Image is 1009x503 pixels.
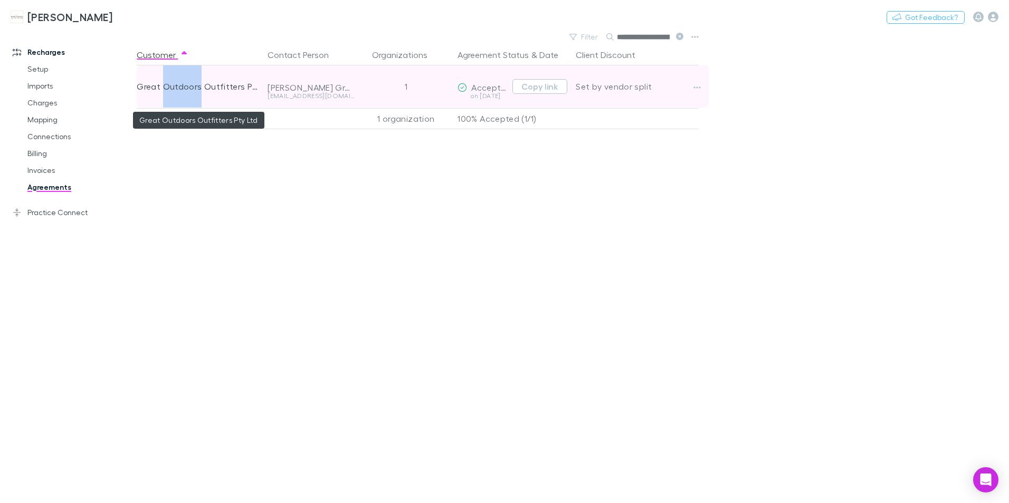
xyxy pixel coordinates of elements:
button: Contact Person [268,44,341,65]
button: Client Discount [576,44,648,65]
div: 1 organization [358,108,453,129]
div: 1 customer [137,108,263,129]
div: on [DATE] [458,93,508,99]
a: Mapping [17,111,142,128]
div: [EMAIL_ADDRESS][DOMAIN_NAME] [268,93,354,99]
div: [PERSON_NAME] Great Outdoors Outfitters Pty Ltd [268,82,354,93]
span: Accepted [471,82,511,92]
a: [PERSON_NAME] [4,4,119,30]
h3: [PERSON_NAME] [27,11,112,23]
div: Great Outdoors Outfitters Pty Ltd [137,65,259,108]
a: Recharges [2,44,142,61]
img: Hales Douglass's Logo [11,11,23,23]
button: Date [539,44,558,65]
button: Customer [137,44,188,65]
a: Invoices [17,162,142,179]
button: Organizations [372,44,440,65]
a: Charges [17,94,142,111]
a: Practice Connect [2,204,142,221]
button: Got Feedback? [887,11,965,24]
button: Agreement Status [458,44,529,65]
button: Filter [564,31,604,43]
button: Copy link [512,79,567,94]
p: 100% Accepted (1/1) [458,109,567,129]
a: Setup [17,61,142,78]
div: 1 [358,65,453,108]
div: Set by vendor split [576,65,698,108]
a: Agreements [17,179,142,196]
div: Open Intercom Messenger [973,467,998,492]
div: & [458,44,567,65]
a: Connections [17,128,142,145]
a: Billing [17,145,142,162]
a: Imports [17,78,142,94]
